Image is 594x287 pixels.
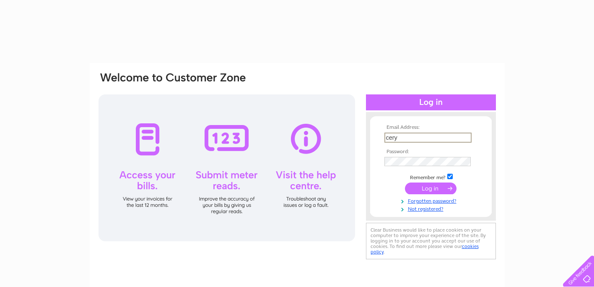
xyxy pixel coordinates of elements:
th: Email Address: [382,125,480,130]
th: Password: [382,149,480,155]
input: Submit [405,183,457,194]
td: Remember me? [382,172,480,181]
a: Forgotten password? [384,196,480,204]
a: cookies policy [371,243,479,255]
a: Not registered? [384,204,480,212]
div: Clear Business would like to place cookies on your computer to improve your experience of the sit... [366,223,496,259]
